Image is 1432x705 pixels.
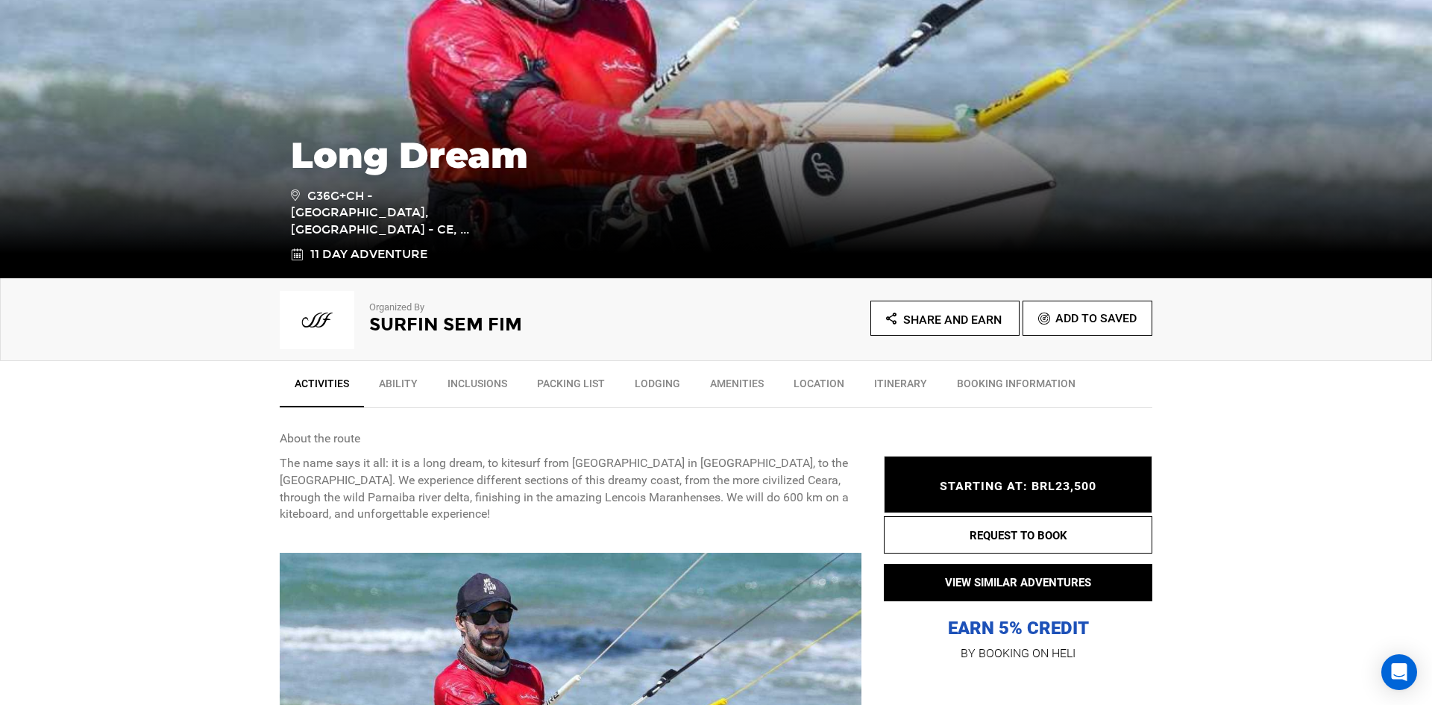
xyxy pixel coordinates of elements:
a: Amenities [695,369,779,406]
span: 11 Day Adventure [310,246,427,263]
p: About the route [280,430,861,448]
a: Lodging [620,369,695,406]
a: Location [779,369,859,406]
a: Itinerary [859,369,942,406]
button: REQUEST TO BOOK [884,516,1152,554]
a: BOOKING INFORMATION [942,369,1090,406]
img: img_47959adfa022af5affec0b1fa31de623.png [280,290,354,350]
span: Share and Earn [903,313,1002,327]
a: Packing List [522,369,620,406]
a: Inclusions [433,369,522,406]
h2: Surfin Sem Fim [369,315,675,334]
span: STARTING AT: BRL23,500 [940,480,1096,494]
div: Open Intercom Messenger [1381,654,1417,690]
button: VIEW SIMILAR ADVENTURES [884,564,1152,601]
span: Add To Saved [1055,311,1137,325]
h1: Long Dream [291,135,1141,175]
p: The name says it all: it is a long dream, to kitesurf from [GEOGRAPHIC_DATA] in [GEOGRAPHIC_DATA]... [280,455,861,523]
p: BY BOOKING ON HELI [884,643,1152,664]
a: Ability [364,369,433,406]
a: Activities [280,369,364,407]
span: G36G+CH - [GEOGRAPHIC_DATA], [GEOGRAPHIC_DATA] - CE, ... [291,187,503,239]
p: Organized By [369,301,675,315]
p: EARN 5% CREDIT [884,468,1152,640]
